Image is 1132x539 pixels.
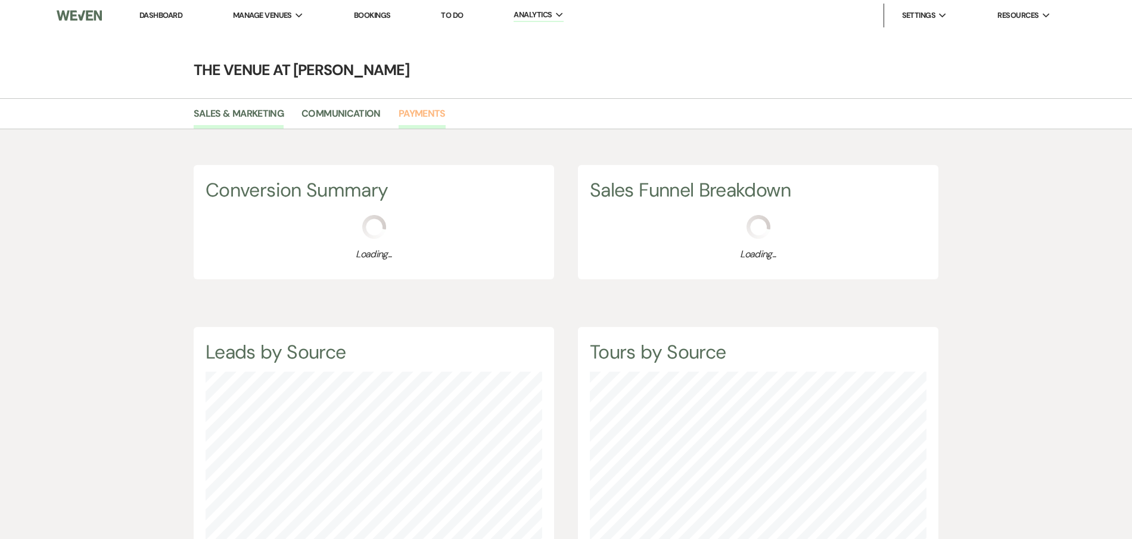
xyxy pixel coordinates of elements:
span: Loading... [590,247,926,261]
img: loading spinner [362,215,386,239]
a: Dashboard [139,10,182,20]
a: Sales & Marketing [194,106,284,129]
img: Weven Logo [57,3,102,28]
span: Manage Venues [233,10,292,21]
span: Loading... [206,247,542,261]
h4: Sales Funnel Breakdown [590,177,926,204]
h4: Conversion Summary [206,177,542,204]
img: loading spinner [747,215,770,239]
span: Resources [997,10,1038,21]
a: To Do [441,10,463,20]
h4: Tours by Source [590,339,926,366]
h4: The Venue at [PERSON_NAME] [137,60,995,80]
h4: Leads by Source [206,339,542,366]
a: Bookings [354,10,391,20]
a: Payments [399,106,446,129]
span: Analytics [514,9,552,21]
a: Communication [301,106,381,129]
span: Settings [902,10,936,21]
